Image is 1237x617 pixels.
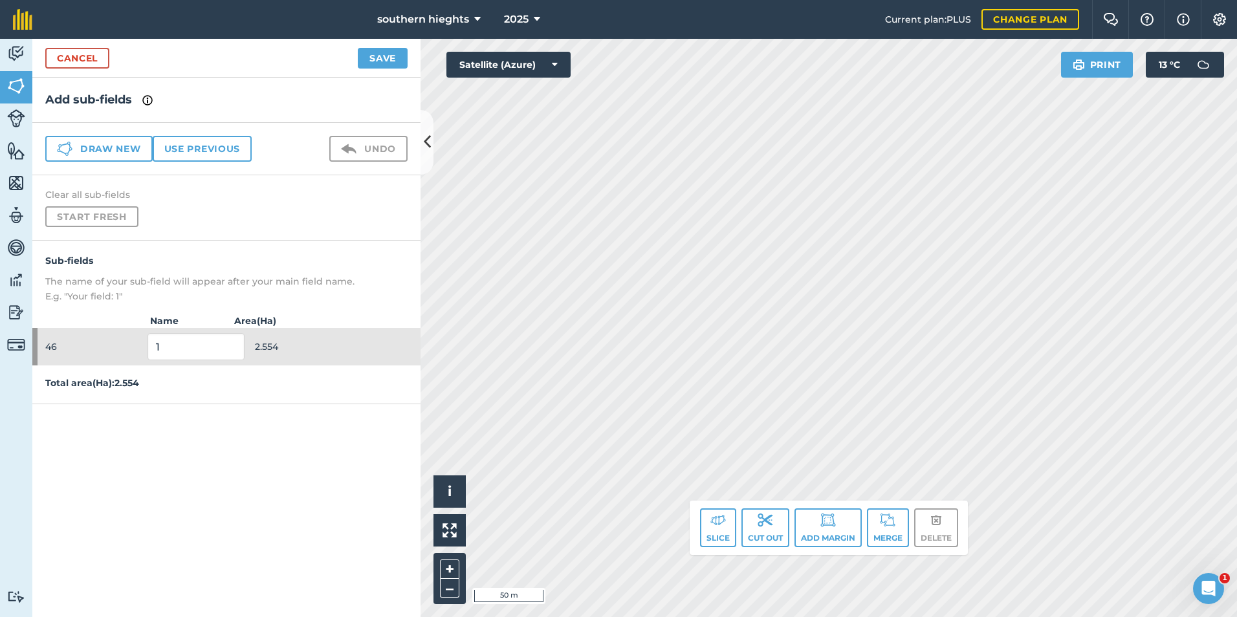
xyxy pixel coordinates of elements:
strong: Area ( Ha ) [226,314,421,328]
img: svg+xml;base64,PHN2ZyB4bWxucz0iaHR0cDovL3d3dy53My5vcmcvMjAwMC9zdmciIHdpZHRoPSI1NiIgaGVpZ2h0PSI2MC... [7,141,25,160]
img: Four arrows, one pointing top left, one top right, one bottom right and the last bottom left [443,523,457,537]
button: Save [358,48,408,69]
p: The name of your sub-field will appear after your main field name. [45,274,408,288]
h4: Sub-fields [45,254,408,268]
img: svg+xml;base64,PD94bWwgdmVyc2lvbj0iMS4wIiBlbmNvZGluZz0idXRmLTgiPz4KPCEtLSBHZW5lcmF0b3I6IEFkb2JlIE... [820,512,836,528]
button: Satellite (Azure) [446,52,571,78]
button: – [440,579,459,598]
button: Delete [914,508,958,547]
iframe: Intercom live chat [1193,573,1224,604]
img: svg+xml;base64,PD94bWwgdmVyc2lvbj0iMS4wIiBlbmNvZGluZz0idXRmLTgiPz4KPCEtLSBHZW5lcmF0b3I6IEFkb2JlIE... [341,141,356,157]
img: svg+xml;base64,PHN2ZyB4bWxucz0iaHR0cDovL3d3dy53My5vcmcvMjAwMC9zdmciIHdpZHRoPSIxNyIgaGVpZ2h0PSIxNy... [142,92,153,108]
span: 1 [1220,573,1230,583]
button: Undo [329,136,408,162]
span: 13 ° C [1159,52,1180,78]
img: svg+xml;base64,PHN2ZyB4bWxucz0iaHR0cDovL3d3dy53My5vcmcvMjAwMC9zdmciIHdpZHRoPSIxNyIgaGVpZ2h0PSIxNy... [1177,12,1190,27]
strong: Total area ( Ha ): 2.554 [45,377,139,389]
a: Cancel [45,48,109,69]
span: Current plan : PLUS [885,12,971,27]
img: svg+xml;base64,PHN2ZyB4bWxucz0iaHR0cDovL3d3dy53My5vcmcvMjAwMC9zdmciIHdpZHRoPSIxOCIgaGVpZ2h0PSIyNC... [930,512,942,528]
img: svg+xml;base64,PHN2ZyB4bWxucz0iaHR0cDovL3d3dy53My5vcmcvMjAwMC9zdmciIHdpZHRoPSIxOSIgaGVpZ2h0PSIyNC... [1073,57,1085,72]
button: Slice [700,508,736,547]
img: A cog icon [1212,13,1227,26]
img: svg+xml;base64,PD94bWwgdmVyc2lvbj0iMS4wIiBlbmNvZGluZz0idXRmLTgiPz4KPCEtLSBHZW5lcmF0b3I6IEFkb2JlIE... [1190,52,1216,78]
img: svg+xml;base64,PD94bWwgdmVyc2lvbj0iMS4wIiBlbmNvZGluZz0idXRmLTgiPz4KPCEtLSBHZW5lcmF0b3I6IEFkb2JlIE... [7,238,25,257]
span: southern hieghts [377,12,469,27]
img: svg+xml;base64,PD94bWwgdmVyc2lvbj0iMS4wIiBlbmNvZGluZz0idXRmLTgiPz4KPCEtLSBHZW5lcmF0b3I6IEFkb2JlIE... [7,303,25,322]
p: E.g. "Your field: 1" [45,289,408,303]
img: svg+xml;base64,PD94bWwgdmVyc2lvbj0iMS4wIiBlbmNvZGluZz0idXRmLTgiPz4KPCEtLSBHZW5lcmF0b3I6IEFkb2JlIE... [7,206,25,225]
img: svg+xml;base64,PHN2ZyB4bWxucz0iaHR0cDovL3d3dy53My5vcmcvMjAwMC9zdmciIHdpZHRoPSI1NiIgaGVpZ2h0PSI2MC... [7,173,25,193]
span: i [448,483,452,499]
span: 46 [45,334,142,359]
img: svg+xml;base64,PD94bWwgdmVyc2lvbj0iMS4wIiBlbmNvZGluZz0idXRmLTgiPz4KPCEtLSBHZW5lcmF0b3I6IEFkb2JlIE... [7,44,25,63]
button: Print [1061,52,1133,78]
img: Two speech bubbles overlapping with the left bubble in the forefront [1103,13,1119,26]
img: svg+xml;base64,PHN2ZyB4bWxucz0iaHR0cDovL3d3dy53My5vcmcvMjAwMC9zdmciIHdpZHRoPSI1NiIgaGVpZ2h0PSI2MC... [7,76,25,96]
button: Merge [867,508,909,547]
img: svg+xml;base64,PD94bWwgdmVyc2lvbj0iMS4wIiBlbmNvZGluZz0idXRmLTgiPz4KPCEtLSBHZW5lcmF0b3I6IEFkb2JlIE... [7,590,25,603]
span: 2025 [504,12,529,27]
button: Start fresh [45,206,138,227]
button: i [433,475,466,508]
strong: Name [129,314,226,328]
img: A question mark icon [1139,13,1155,26]
img: svg+xml;base64,PD94bWwgdmVyc2lvbj0iMS4wIiBlbmNvZGluZz0idXRmLTgiPz4KPCEtLSBHZW5lcmF0b3I6IEFkb2JlIE... [758,512,773,528]
img: svg+xml;base64,PD94bWwgdmVyc2lvbj0iMS4wIiBlbmNvZGluZz0idXRmLTgiPz4KPCEtLSBHZW5lcmF0b3I6IEFkb2JlIE... [710,512,726,528]
button: + [440,559,459,579]
img: fieldmargin Logo [13,9,32,30]
button: 13 °C [1146,52,1224,78]
span: 2.554 [255,334,352,359]
img: svg+xml;base64,PD94bWwgdmVyc2lvbj0iMS4wIiBlbmNvZGluZz0idXRmLTgiPz4KPCEtLSBHZW5lcmF0b3I6IEFkb2JlIE... [880,512,895,528]
img: svg+xml;base64,PD94bWwgdmVyc2lvbj0iMS4wIiBlbmNvZGluZz0idXRmLTgiPz4KPCEtLSBHZW5lcmF0b3I6IEFkb2JlIE... [7,109,25,127]
h2: Add sub-fields [45,91,408,109]
button: Add margin [794,508,862,547]
button: Cut out [741,508,789,547]
img: svg+xml;base64,PD94bWwgdmVyc2lvbj0iMS4wIiBlbmNvZGluZz0idXRmLTgiPz4KPCEtLSBHZW5lcmF0b3I6IEFkb2JlIE... [7,270,25,290]
button: Draw new [45,136,153,162]
h4: Clear all sub-fields [45,188,408,201]
button: Use previous [153,136,252,162]
a: Change plan [981,9,1079,30]
div: 462.554 [32,328,421,365]
img: svg+xml;base64,PD94bWwgdmVyc2lvbj0iMS4wIiBlbmNvZGluZz0idXRmLTgiPz4KPCEtLSBHZW5lcmF0b3I6IEFkb2JlIE... [7,336,25,354]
